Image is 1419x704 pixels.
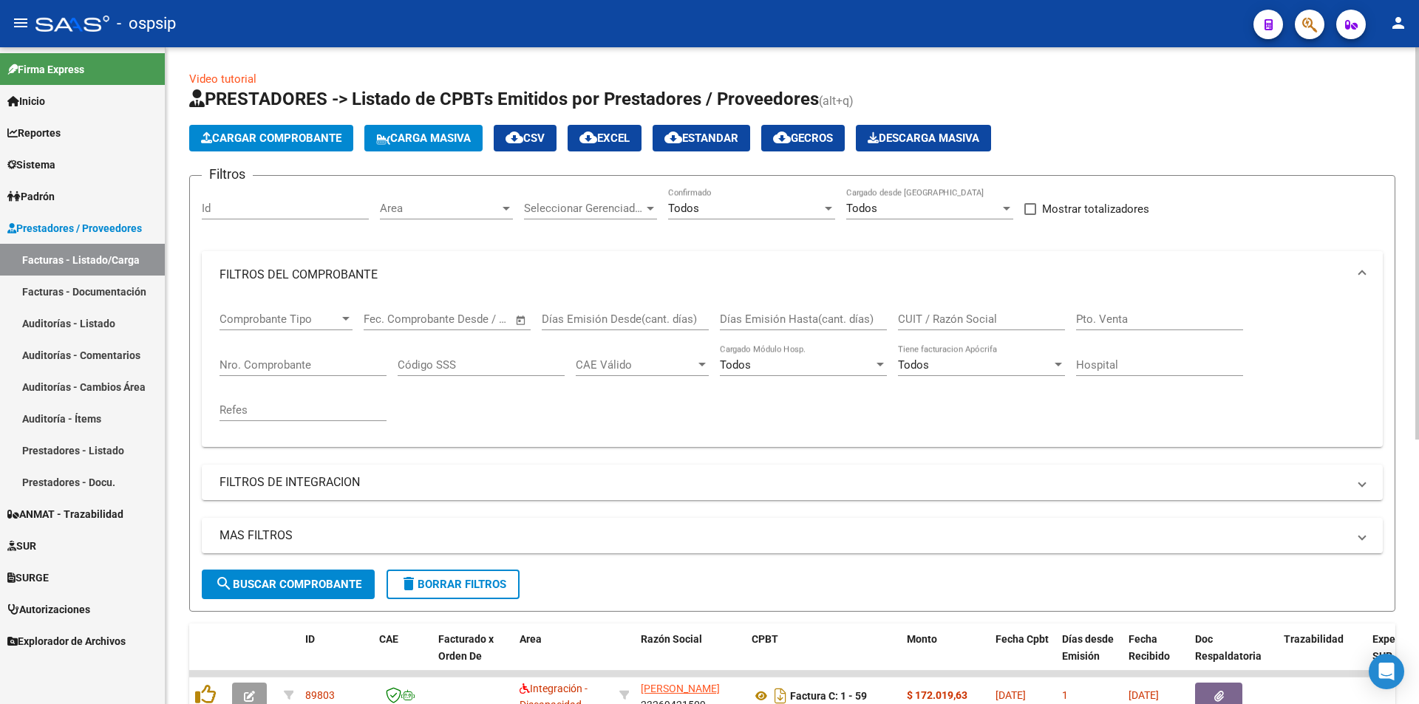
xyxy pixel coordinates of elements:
button: Borrar Filtros [387,570,520,599]
span: SUR [7,538,36,554]
input: Fecha inicio [364,312,423,326]
span: Sistema [7,157,55,173]
span: Fecha Cpbt [996,633,1049,645]
span: Trazabilidad [1284,633,1344,645]
button: Estandar [653,125,750,151]
span: PRESTADORES -> Listado de CPBTs Emitidos por Prestadores / Proveedores [189,89,819,109]
mat-icon: menu [12,14,30,32]
span: Padrón [7,188,55,205]
span: - ospsip [117,7,176,40]
span: Autorizaciones [7,601,90,618]
span: Doc Respaldatoria [1195,633,1262,662]
mat-expansion-panel-header: MAS FILTROS [202,518,1383,553]
span: ID [305,633,315,645]
span: Buscar Comprobante [215,578,361,591]
mat-panel-title: MAS FILTROS [220,527,1347,544]
button: CSV [494,125,557,151]
mat-panel-title: FILTROS DEL COMPROBANTE [220,267,1347,283]
span: Descarga Masiva [868,131,979,145]
span: Reportes [7,125,61,141]
datatable-header-cell: Area [514,623,613,688]
mat-icon: cloud_download [773,129,791,146]
span: Firma Express [7,61,84,78]
button: Cargar Comprobante [189,125,353,151]
h3: Filtros [202,164,253,185]
datatable-header-cell: Facturado x Orden De [432,623,514,688]
span: CAE Válido [576,358,695,372]
span: Todos [668,202,699,215]
mat-panel-title: FILTROS DE INTEGRACION [220,474,1347,491]
datatable-header-cell: Monto [901,623,990,688]
span: 89803 [305,689,335,701]
mat-icon: cloud_download [579,129,597,146]
mat-expansion-panel-header: FILTROS DE INTEGRACION [202,465,1383,500]
mat-icon: search [215,575,233,592]
span: CPBT [752,633,778,645]
strong: Factura C: 1 - 59 [790,690,867,702]
span: Cargar Comprobante [201,131,341,145]
span: Razón Social [641,633,702,645]
span: Comprobante Tipo [220,312,339,326]
mat-icon: cloud_download [664,129,682,146]
span: (alt+q) [819,94,854,108]
span: Días desde Emisión [1062,633,1114,662]
span: Prestadores / Proveedores [7,220,142,236]
span: Todos [846,202,877,215]
datatable-header-cell: Razón Social [635,623,746,688]
datatable-header-cell: Fecha Recibido [1123,623,1189,688]
span: [DATE] [1129,689,1159,701]
span: EXCEL [579,131,630,145]
app-download-masive: Descarga masiva de comprobantes (adjuntos) [856,125,991,151]
span: Fecha Recibido [1129,633,1170,662]
span: CSV [506,131,545,145]
span: [PERSON_NAME] [641,683,720,694]
strong: $ 172.019,63 [907,689,967,701]
span: Area [520,633,542,645]
span: Estandar [664,131,738,145]
span: Todos [898,358,929,372]
datatable-header-cell: Días desde Emisión [1056,623,1123,688]
datatable-header-cell: ID [299,623,373,688]
mat-icon: delete [400,575,418,592]
span: Borrar Filtros [400,578,506,591]
datatable-header-cell: CAE [373,623,432,688]
mat-expansion-panel-header: FILTROS DEL COMPROBANTE [202,251,1383,298]
mat-icon: person [1389,14,1407,32]
span: Explorador de Archivos [7,633,126,649]
span: [DATE] [996,689,1026,701]
span: Seleccionar Gerenciador [524,202,644,215]
mat-icon: cloud_download [506,129,523,146]
div: Open Intercom Messenger [1369,654,1404,689]
button: Buscar Comprobante [202,570,375,599]
datatable-header-cell: Trazabilidad [1278,623,1367,688]
datatable-header-cell: Fecha Cpbt [990,623,1056,688]
span: 1 [1062,689,1068,701]
button: Open calendar [513,312,530,329]
datatable-header-cell: Doc Respaldatoria [1189,623,1278,688]
a: Video tutorial [189,72,256,86]
datatable-header-cell: CPBT [746,623,901,688]
span: SURGE [7,570,49,586]
button: Gecros [761,125,845,151]
span: Todos [720,358,751,372]
input: Fecha fin [437,312,508,326]
span: Inicio [7,93,45,109]
button: EXCEL [568,125,642,151]
button: Carga Masiva [364,125,483,151]
span: Monto [907,633,937,645]
span: Carga Masiva [376,131,471,145]
span: CAE [379,633,398,645]
span: Gecros [773,131,833,145]
button: Descarga Masiva [856,125,991,151]
span: Facturado x Orden De [438,633,494,662]
div: FILTROS DEL COMPROBANTE [202,298,1383,447]
span: Area [380,202,500,215]
span: Mostrar totalizadores [1042,200,1149,218]
span: ANMAT - Trazabilidad [7,506,123,522]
